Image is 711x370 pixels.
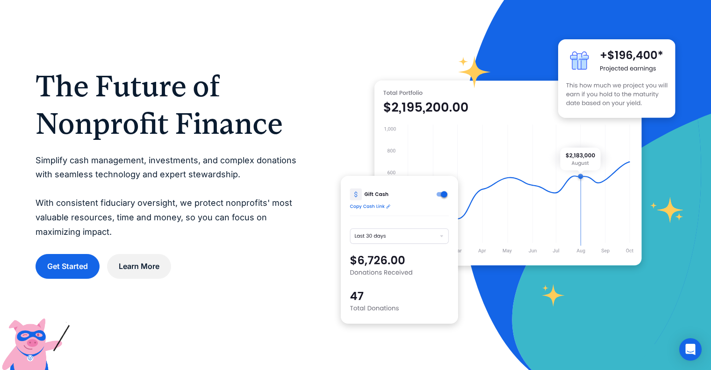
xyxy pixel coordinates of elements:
[374,80,642,266] img: nonprofit donation platform
[36,153,303,239] p: Simplify cash management, investments, and complex donations with seamless technology and expert ...
[107,254,171,279] a: Learn More
[650,197,684,223] img: fundraising star
[679,338,702,361] div: Open Intercom Messenger
[341,176,458,324] img: donation software for nonprofits
[36,254,100,279] a: Get Started
[36,67,303,142] h1: The Future of Nonprofit Finance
